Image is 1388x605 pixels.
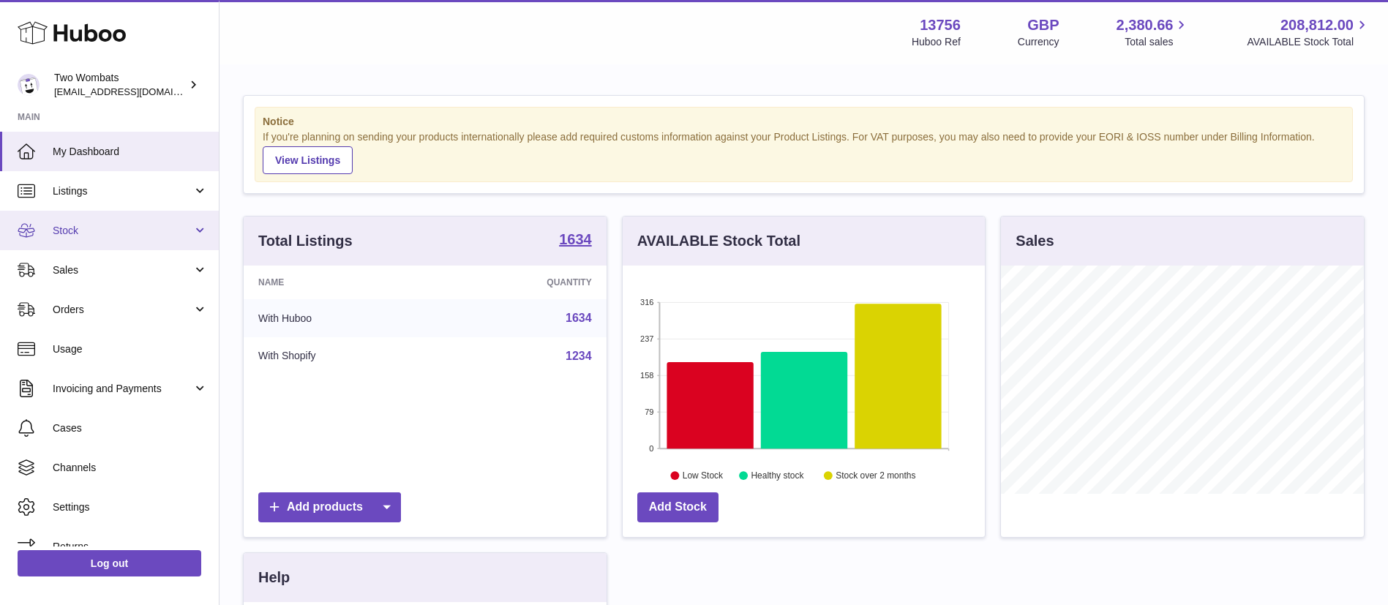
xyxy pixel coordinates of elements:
[645,407,653,416] text: 79
[637,231,800,251] h3: AVAILABLE Stock Total
[53,382,192,396] span: Invoicing and Payments
[263,130,1345,174] div: If you're planning on sending your products internationally please add required customs informati...
[18,550,201,576] a: Log out
[258,231,353,251] h3: Total Listings
[53,540,208,554] span: Returns
[683,470,724,481] text: Low Stock
[1027,15,1059,35] strong: GBP
[649,444,653,453] text: 0
[244,266,439,299] th: Name
[53,224,192,238] span: Stock
[1117,15,1174,35] span: 2,380.66
[836,470,915,481] text: Stock over 2 months
[1125,35,1190,49] span: Total sales
[1247,35,1370,49] span: AVAILABLE Stock Total
[920,15,961,35] strong: 13756
[1018,35,1059,49] div: Currency
[1016,231,1054,251] h3: Sales
[1117,15,1190,49] a: 2,380.66 Total sales
[53,342,208,356] span: Usage
[53,421,208,435] span: Cases
[637,492,719,522] a: Add Stock
[244,337,439,375] td: With Shopify
[18,74,40,96] img: internalAdmin-13756@internal.huboo.com
[258,568,290,587] h3: Help
[1280,15,1354,35] span: 208,812.00
[640,334,653,343] text: 237
[258,492,401,522] a: Add products
[640,298,653,307] text: 316
[640,371,653,380] text: 158
[439,266,606,299] th: Quantity
[53,303,192,317] span: Orders
[53,145,208,159] span: My Dashboard
[53,500,208,514] span: Settings
[566,312,592,324] a: 1634
[263,115,1345,129] strong: Notice
[559,232,592,249] a: 1634
[751,470,804,481] text: Healthy stock
[54,86,215,97] span: [EMAIL_ADDRESS][DOMAIN_NAME]
[54,71,186,99] div: Two Wombats
[1247,15,1370,49] a: 208,812.00 AVAILABLE Stock Total
[244,299,439,337] td: With Huboo
[53,263,192,277] span: Sales
[566,350,592,362] a: 1234
[53,184,192,198] span: Listings
[559,232,592,247] strong: 1634
[53,461,208,475] span: Channels
[263,146,353,174] a: View Listings
[912,35,961,49] div: Huboo Ref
